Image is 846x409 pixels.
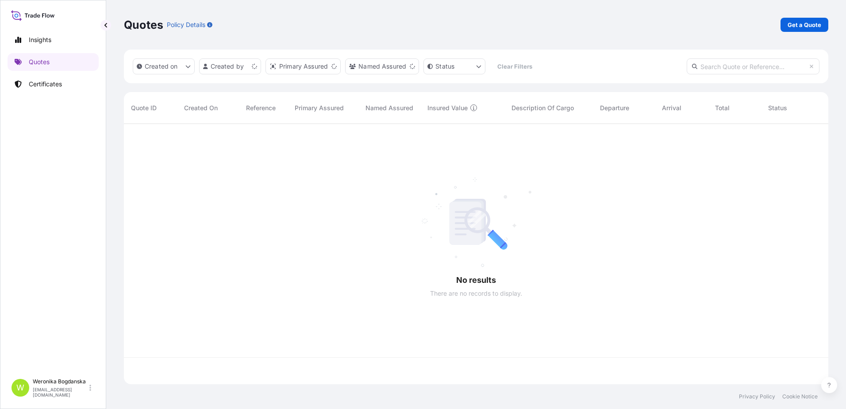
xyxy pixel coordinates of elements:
button: createdOn Filter options [133,58,195,74]
p: Get a Quote [788,20,821,29]
p: Insights [29,35,51,44]
p: Clear Filters [497,62,532,71]
p: Created on [145,62,178,71]
button: certificateStatus Filter options [423,58,485,74]
span: Departure [600,104,629,112]
span: Insured Value [427,104,468,112]
a: Certificates [8,75,99,93]
span: Primary Assured [295,104,344,112]
span: Named Assured [365,104,413,112]
button: Clear Filters [490,59,539,73]
p: Policy Details [167,20,205,29]
input: Search Quote or Reference... [687,58,819,74]
p: Created by [211,62,244,71]
span: Description Of Cargo [511,104,574,112]
span: Reference [246,104,276,112]
a: Privacy Policy [739,393,775,400]
a: Quotes [8,53,99,71]
p: Primary Assured [279,62,328,71]
span: Arrival [662,104,681,112]
p: Named Assured [358,62,406,71]
p: Quotes [29,58,50,66]
span: Total [715,104,730,112]
button: distributor Filter options [265,58,341,74]
span: Status [768,104,787,112]
p: Status [435,62,454,71]
span: Quote ID [131,104,157,112]
span: W [16,383,24,392]
p: [EMAIL_ADDRESS][DOMAIN_NAME] [33,387,88,397]
button: cargoOwner Filter options [345,58,419,74]
a: Cookie Notice [782,393,818,400]
p: Certificates [29,80,62,89]
p: Weronika Bogdanska [33,378,88,385]
a: Insights [8,31,99,49]
span: Created On [184,104,218,112]
a: Get a Quote [781,18,828,32]
button: createdBy Filter options [199,58,261,74]
p: Quotes [124,18,163,32]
